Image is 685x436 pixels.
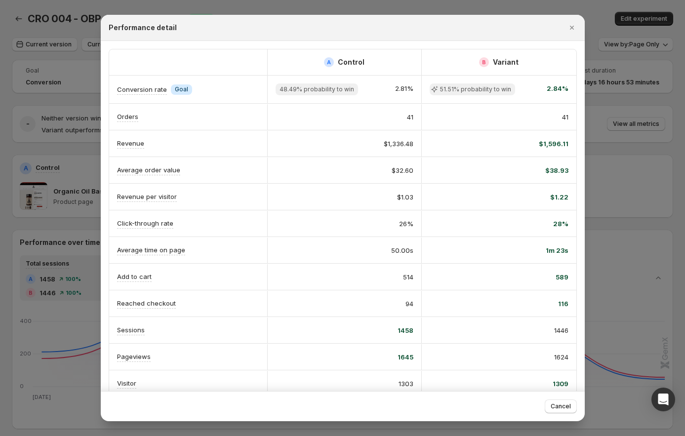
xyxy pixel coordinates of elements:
p: Revenue [117,138,144,148]
p: Revenue per visitor [117,192,177,201]
div: Open Intercom Messenger [651,388,675,411]
p: Average time on page [117,245,185,255]
p: Add to cart [117,272,152,281]
span: 1303 [399,379,413,389]
span: 589 [556,272,568,282]
span: $1.22 [550,192,568,202]
span: 28% [553,219,568,229]
span: Cancel [551,402,571,410]
p: Sessions [117,325,145,335]
span: 1624 [554,352,568,362]
p: Pageviews [117,352,151,361]
h2: Variant [493,57,519,67]
h2: Control [338,57,364,67]
span: 514 [403,272,413,282]
span: 50.00s [391,245,413,255]
p: Orders [117,112,138,121]
span: 1m 23s [546,245,568,255]
span: 26% [399,219,413,229]
span: 94 [405,299,413,309]
span: 51.51% probability to win [440,85,511,93]
button: Cancel [545,399,577,413]
span: $1.03 [397,192,413,202]
p: Visitor [117,378,136,388]
span: Goal [175,85,188,93]
h2: B [482,59,486,65]
span: $1,336.48 [384,139,413,149]
span: 2.84% [547,83,568,95]
span: 1458 [398,325,413,335]
p: Conversion rate [117,84,167,94]
span: 41 [407,112,413,122]
h2: Performance detail [109,23,177,33]
button: Close [565,21,579,35]
span: $32.60 [392,165,413,175]
span: $1,596.11 [539,139,568,149]
span: 1446 [554,325,568,335]
span: 48.49% probability to win [280,85,354,93]
p: Average order value [117,165,180,175]
span: $38.93 [545,165,568,175]
span: 2.81% [395,83,413,95]
span: 1645 [398,352,413,362]
span: 1309 [553,379,568,389]
p: Reached checkout [117,298,176,308]
span: 41 [562,112,568,122]
p: Click-through rate [117,218,173,228]
h2: A [327,59,331,65]
span: 116 [558,299,568,309]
